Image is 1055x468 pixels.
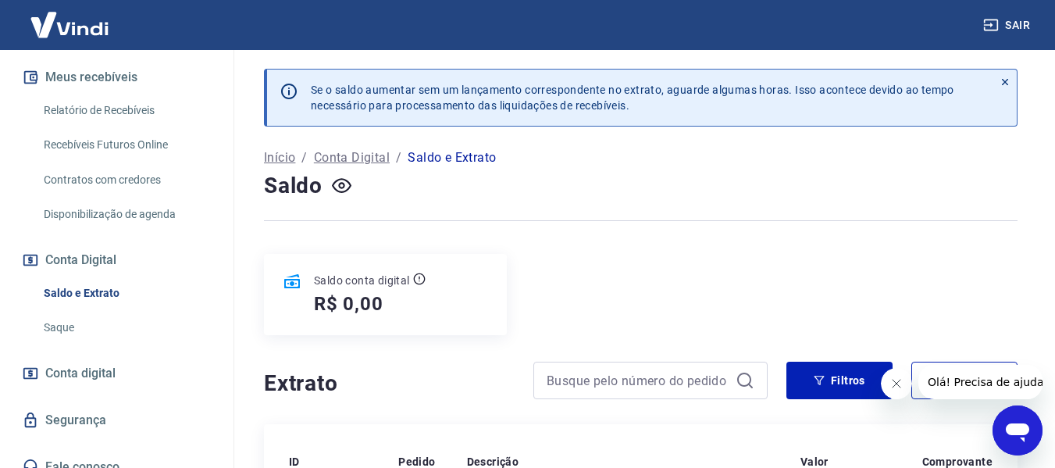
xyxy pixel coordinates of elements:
[786,362,893,399] button: Filtros
[881,368,912,399] iframe: Fechar mensagem
[911,362,1018,399] button: Exportar
[37,164,215,196] a: Contratos com credores
[993,405,1043,455] iframe: Botão para abrir a janela de mensagens
[408,148,496,167] p: Saldo e Extrato
[314,148,390,167] a: Conta Digital
[9,11,131,23] span: Olá! Precisa de ajuda?
[37,312,215,344] a: Saque
[314,273,410,288] p: Saldo conta digital
[19,243,215,277] button: Conta Digital
[37,277,215,309] a: Saldo e Extrato
[264,148,295,167] a: Início
[314,291,383,316] h5: R$ 0,00
[547,369,729,392] input: Busque pelo número do pedido
[19,1,120,48] img: Vindi
[918,365,1043,399] iframe: Mensagem da empresa
[19,60,215,95] button: Meus recebíveis
[37,129,215,161] a: Recebíveis Futuros Online
[45,363,116,384] span: Conta digital
[396,148,401,167] p: /
[264,368,515,399] h4: Extrato
[311,82,954,113] p: Se o saldo aumentar sem um lançamento correspondente no extrato, aguarde algumas horas. Isso acon...
[980,11,1036,40] button: Sair
[19,356,215,391] a: Conta digital
[264,170,323,202] h4: Saldo
[19,403,215,438] a: Segurança
[301,148,307,167] p: /
[37,95,215,127] a: Relatório de Recebíveis
[37,198,215,230] a: Disponibilização de agenda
